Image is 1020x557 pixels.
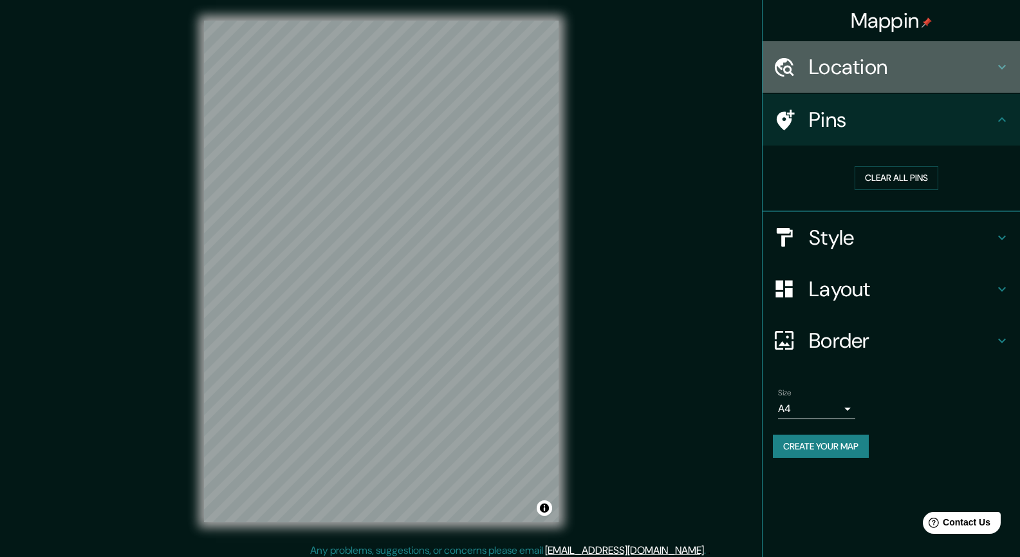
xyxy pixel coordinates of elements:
button: Create your map [773,435,869,458]
img: pin-icon.png [922,17,932,28]
canvas: Map [204,21,559,522]
div: Location [763,41,1020,93]
h4: Style [809,225,994,250]
a: [EMAIL_ADDRESS][DOMAIN_NAME] [545,543,704,557]
div: Border [763,315,1020,366]
div: Style [763,212,1020,263]
label: Size [778,387,792,398]
h4: Border [809,328,994,354]
h4: Layout [809,276,994,302]
h4: Location [809,54,994,80]
div: Pins [763,94,1020,146]
button: Clear all pins [855,166,938,190]
iframe: Help widget launcher [905,507,1006,543]
div: A4 [778,399,855,419]
div: Layout [763,263,1020,315]
h4: Pins [809,107,994,133]
h4: Mappin [851,8,932,33]
button: Toggle attribution [537,500,552,516]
